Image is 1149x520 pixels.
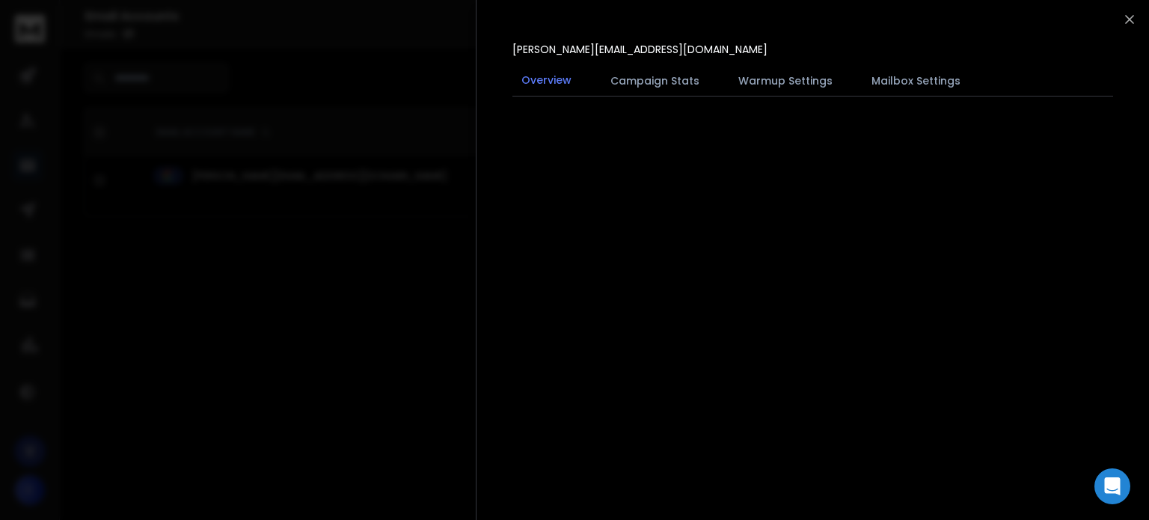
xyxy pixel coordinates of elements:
[729,64,842,97] button: Warmup Settings
[512,42,767,57] p: [PERSON_NAME][EMAIL_ADDRESS][DOMAIN_NAME]
[601,64,708,97] button: Campaign Stats
[512,64,580,98] button: Overview
[862,64,969,97] button: Mailbox Settings
[1094,468,1130,504] div: Open Intercom Messenger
